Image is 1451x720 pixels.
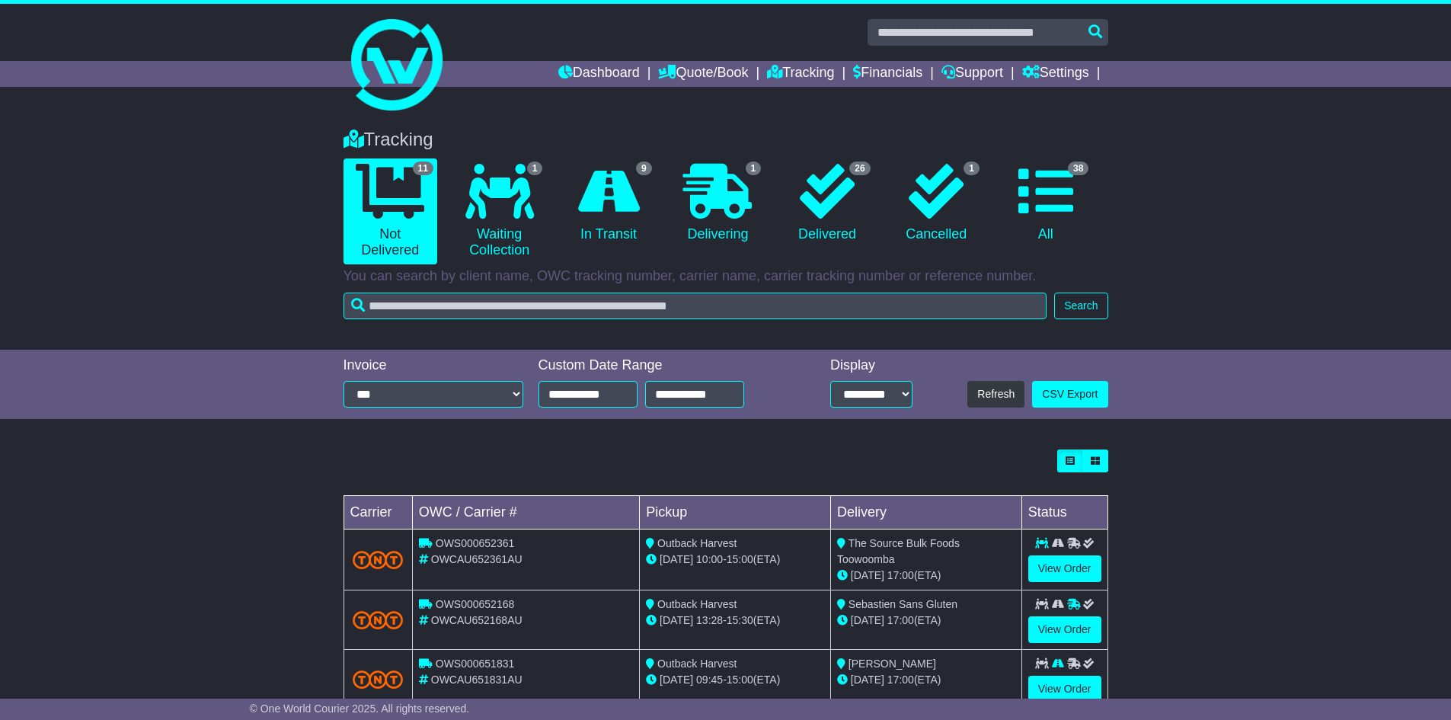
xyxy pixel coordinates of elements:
span: [DATE] [851,569,884,581]
span: 38 [1068,162,1088,175]
td: Delivery [830,496,1021,530]
img: TNT_Domestic.png [353,670,403,689]
div: - (ETA) [646,672,824,688]
span: OWCAU651831AU [431,674,523,686]
span: Outback Harvest [657,537,737,549]
span: 26 [849,162,870,175]
span: Outback Harvest [657,598,737,610]
span: 1 [964,162,980,175]
div: - (ETA) [646,613,824,629]
span: OWS000651831 [436,658,515,670]
a: Quote/Book [658,61,748,87]
div: (ETA) [837,613,1015,629]
span: Outback Harvest [657,658,737,670]
span: [PERSON_NAME] [849,658,936,670]
div: Tracking [336,129,1116,151]
a: Dashboard [558,61,640,87]
a: CSV Export [1032,381,1107,408]
a: 11 Not Delivered [344,158,437,264]
span: © One World Courier 2025. All rights reserved. [250,702,470,715]
span: Sebastien Sans Gluten [849,598,957,610]
a: View Order [1028,616,1101,643]
td: Pickup [640,496,831,530]
span: 15:00 [727,553,753,565]
a: View Order [1028,555,1101,582]
span: 10:00 [696,553,723,565]
div: (ETA) [837,672,1015,688]
span: [DATE] [851,674,884,686]
a: 38 All [999,158,1092,248]
a: View Order [1028,676,1101,702]
span: 17:00 [887,569,914,581]
p: You can search by client name, OWC tracking number, carrier name, carrier tracking number or refe... [344,268,1108,285]
td: Carrier [344,496,412,530]
span: [DATE] [660,674,693,686]
span: [DATE] [660,553,693,565]
span: 11 [413,162,433,175]
span: 15:30 [727,614,753,626]
span: 1 [746,162,762,175]
span: 9 [636,162,652,175]
button: Refresh [967,381,1024,408]
td: OWC / Carrier # [412,496,639,530]
a: Financials [853,61,922,87]
a: 1 Waiting Collection [452,158,546,264]
img: TNT_Domestic.png [353,551,403,569]
span: OWS000652361 [436,537,515,549]
span: OWCAU652168AU [431,614,523,626]
span: OWCAU652361AU [431,553,523,565]
span: 09:45 [696,674,723,686]
span: OWS000652168 [436,598,515,610]
a: 9 In Transit [561,158,655,248]
a: Support [941,61,1003,87]
span: [DATE] [660,614,693,626]
img: TNT_Domestic.png [353,611,403,629]
div: Custom Date Range [539,357,783,374]
a: 1 Cancelled [890,158,983,248]
a: Tracking [767,61,834,87]
button: Search [1054,293,1107,319]
span: 1 [527,162,543,175]
div: Invoice [344,357,523,374]
td: Status [1021,496,1107,530]
span: 17:00 [887,614,914,626]
span: 17:00 [887,674,914,686]
span: The Source Bulk Foods Toowoomba [837,537,960,565]
a: 26 Delivered [780,158,874,248]
div: Display [830,357,912,374]
div: - (ETA) [646,552,824,568]
a: Settings [1022,61,1089,87]
div: (ETA) [837,568,1015,584]
a: 1 Delivering [671,158,765,248]
span: 15:00 [727,674,753,686]
span: [DATE] [851,614,884,626]
span: 13:28 [696,614,723,626]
